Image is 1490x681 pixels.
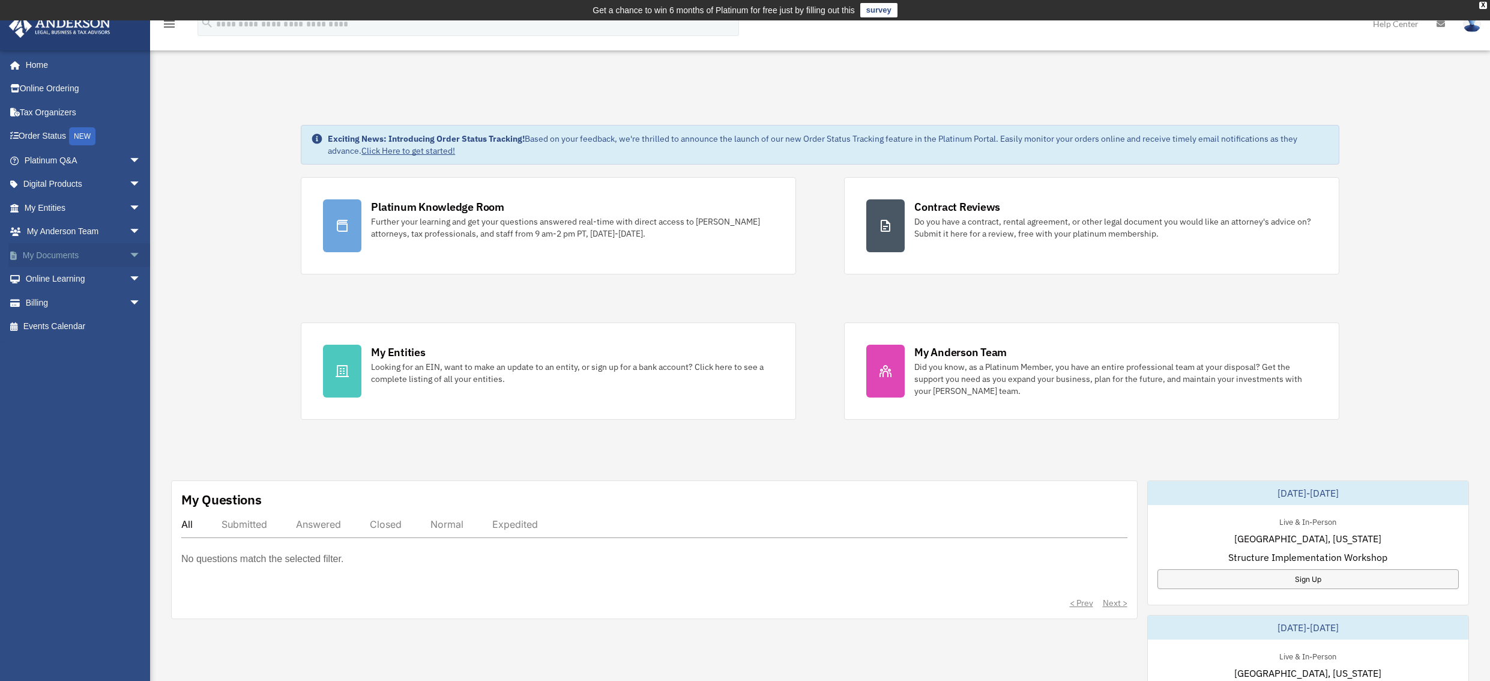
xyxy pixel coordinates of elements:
[8,220,159,244] a: My Anderson Teamarrow_drop_down
[8,267,159,291] a: Online Learningarrow_drop_down
[129,267,153,292] span: arrow_drop_down
[1157,569,1459,589] a: Sign Up
[1270,515,1346,527] div: Live & In-Person
[5,14,114,38] img: Anderson Advisors Platinum Portal
[914,345,1007,360] div: My Anderson Team
[914,199,1000,214] div: Contract Reviews
[8,196,159,220] a: My Entitiesarrow_drop_down
[1463,15,1481,32] img: User Pic
[69,127,95,145] div: NEW
[129,220,153,244] span: arrow_drop_down
[129,196,153,220] span: arrow_drop_down
[8,77,159,101] a: Online Ordering
[222,518,267,530] div: Submitted
[181,518,193,530] div: All
[371,216,774,240] div: Further your learning and get your questions answered real-time with direct access to [PERSON_NAM...
[844,177,1339,274] a: Contract Reviews Do you have a contract, rental agreement, or other legal document you would like...
[1270,649,1346,662] div: Live & In-Person
[8,100,159,124] a: Tax Organizers
[162,17,176,31] i: menu
[492,518,538,530] div: Expedited
[8,315,159,339] a: Events Calendar
[181,491,262,509] div: My Questions
[201,16,214,29] i: search
[371,199,504,214] div: Platinum Knowledge Room
[181,551,343,567] p: No questions match the selected filter.
[1228,550,1387,564] span: Structure Implementation Workshop
[1234,531,1381,546] span: [GEOGRAPHIC_DATA], [US_STATE]
[371,361,774,385] div: Looking for an EIN, want to make an update to an entity, or sign up for a bank account? Click her...
[129,148,153,173] span: arrow_drop_down
[1479,2,1487,9] div: close
[8,148,159,172] a: Platinum Q&Aarrow_drop_down
[370,518,402,530] div: Closed
[1148,481,1469,505] div: [DATE]-[DATE]
[328,133,1329,157] div: Based on your feedback, we're thrilled to announce the launch of our new Order Status Tracking fe...
[328,133,525,144] strong: Exciting News: Introducing Order Status Tracking!
[844,322,1339,420] a: My Anderson Team Did you know, as a Platinum Member, you have an entire professional team at your...
[1234,666,1381,680] span: [GEOGRAPHIC_DATA], [US_STATE]
[129,172,153,197] span: arrow_drop_down
[593,3,855,17] div: Get a chance to win 6 months of Platinum for free just by filling out this
[8,243,159,267] a: My Documentsarrow_drop_down
[8,124,159,149] a: Order StatusNEW
[1148,616,1469,640] div: [DATE]-[DATE]
[162,21,176,31] a: menu
[371,345,425,360] div: My Entities
[8,172,159,196] a: Digital Productsarrow_drop_down
[8,291,159,315] a: Billingarrow_drop_down
[8,53,153,77] a: Home
[129,243,153,268] span: arrow_drop_down
[301,322,796,420] a: My Entities Looking for an EIN, want to make an update to an entity, or sign up for a bank accoun...
[361,145,455,156] a: Click Here to get started!
[914,216,1317,240] div: Do you have a contract, rental agreement, or other legal document you would like an attorney's ad...
[430,518,463,530] div: Normal
[301,177,796,274] a: Platinum Knowledge Room Further your learning and get your questions answered real-time with dire...
[860,3,897,17] a: survey
[296,518,341,530] div: Answered
[129,291,153,315] span: arrow_drop_down
[914,361,1317,397] div: Did you know, as a Platinum Member, you have an entire professional team at your disposal? Get th...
